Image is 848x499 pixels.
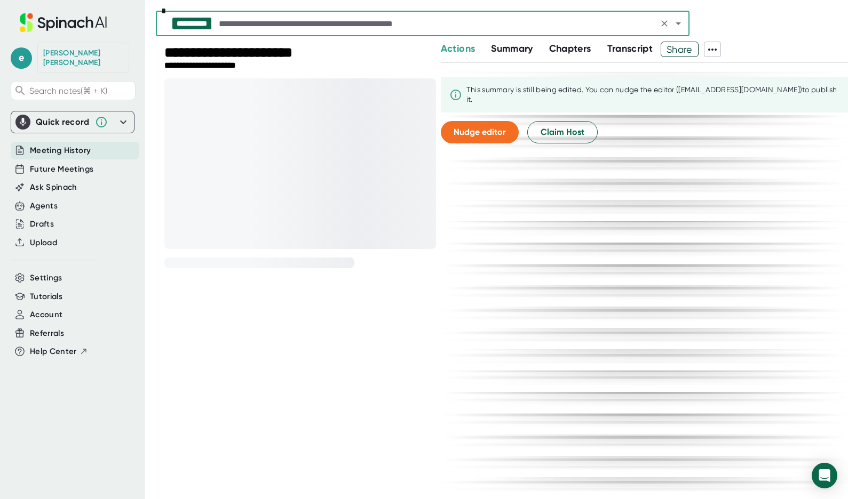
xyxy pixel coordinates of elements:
div: Quick record [15,111,130,133]
span: Search notes (⌘ + K) [29,86,107,96]
button: Meeting History [30,144,91,157]
button: Referrals [30,327,64,340]
span: Help Center [30,345,77,358]
button: Settings [30,272,62,284]
button: Drafts [30,218,54,230]
button: Future Meetings [30,163,93,175]
button: Actions [441,42,475,56]
span: Actions [441,43,475,54]
button: Claim Host [527,121,598,143]
span: e [11,47,32,69]
button: Agents [30,200,58,212]
div: Quick record [36,117,90,127]
button: Chapters [549,42,591,56]
div: Eric Jackson [43,49,123,67]
span: Nudge editor [454,127,506,137]
span: Claim Host [541,126,584,139]
button: Upload [30,237,57,249]
button: Share [661,42,699,57]
span: Summary [491,43,533,54]
button: Nudge editor [441,121,519,143]
button: Help Center [30,345,88,358]
button: Tutorials [30,291,62,303]
button: Transcript [607,42,653,56]
button: Account [30,309,62,321]
div: This summary is still being edited. You can nudge the editor ([EMAIL_ADDRESS][DOMAIN_NAME]) to pu... [466,85,839,104]
div: Open Intercom Messenger [812,463,837,488]
button: Open [671,16,686,31]
button: Ask Spinach [30,181,77,194]
button: Clear [657,16,672,31]
span: Share [661,40,698,59]
span: Transcript [607,43,653,54]
button: Summary [491,42,533,56]
span: Chapters [549,43,591,54]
